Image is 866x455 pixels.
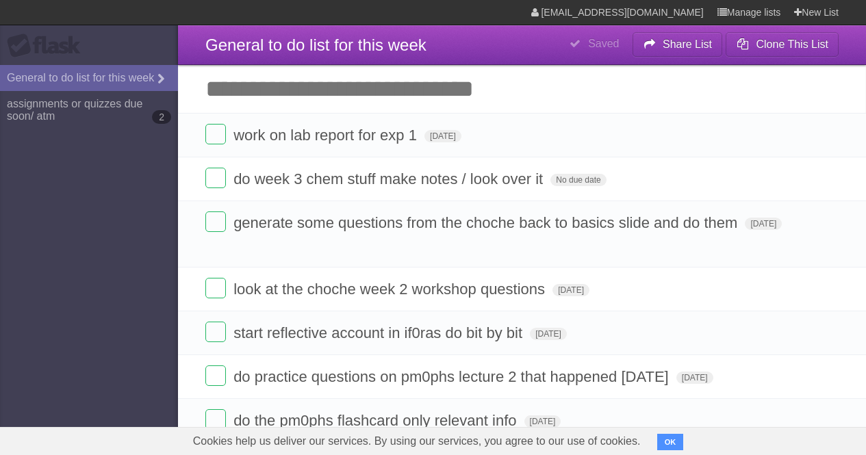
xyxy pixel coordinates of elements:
[550,174,606,186] span: No due date
[205,36,426,54] span: General to do list for this week
[152,110,171,124] b: 2
[179,428,654,455] span: Cookies help us deliver our services. By using our services, you agree to our use of cookies.
[676,372,713,384] span: [DATE]
[745,218,782,230] span: [DATE]
[657,434,684,450] button: OK
[524,415,561,428] span: [DATE]
[233,127,420,144] span: work on lab report for exp 1
[7,34,89,58] div: Flask
[233,170,546,187] span: do week 3 chem stuff make notes / look over it
[756,38,828,50] b: Clone This List
[424,130,461,142] span: [DATE]
[726,32,839,57] button: Clone This List
[233,281,548,298] span: look at the choche week 2 workshop questions
[205,211,226,232] label: Done
[205,168,226,188] label: Done
[205,278,226,298] label: Done
[633,32,723,57] button: Share List
[588,38,619,49] b: Saved
[205,365,226,386] label: Done
[233,412,520,429] span: do the pm0phs flashcard only relevant info
[205,322,226,342] label: Done
[530,328,567,340] span: [DATE]
[552,284,589,296] span: [DATE]
[233,368,672,385] span: do practice questions on pm0phs lecture 2 that happened [DATE]
[233,214,741,231] span: generate some questions from the choche back to basics slide and do them
[205,124,226,144] label: Done
[205,409,226,430] label: Done
[233,324,526,341] span: start reflective account in if0ras do bit by bit
[663,38,712,50] b: Share List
